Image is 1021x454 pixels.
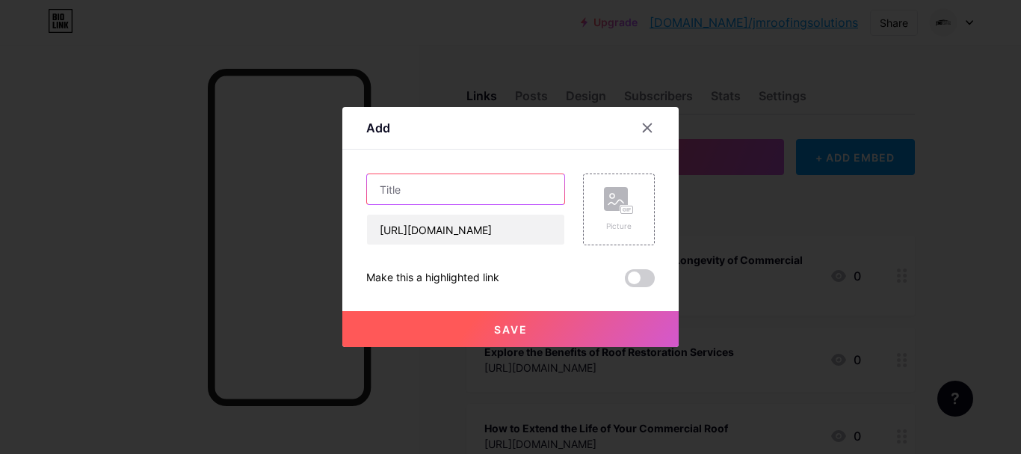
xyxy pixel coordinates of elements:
[367,174,564,204] input: Title
[604,221,634,232] div: Picture
[366,119,390,137] div: Add
[367,215,564,245] input: URL
[494,323,528,336] span: Save
[342,311,679,347] button: Save
[366,269,499,287] div: Make this a highlighted link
